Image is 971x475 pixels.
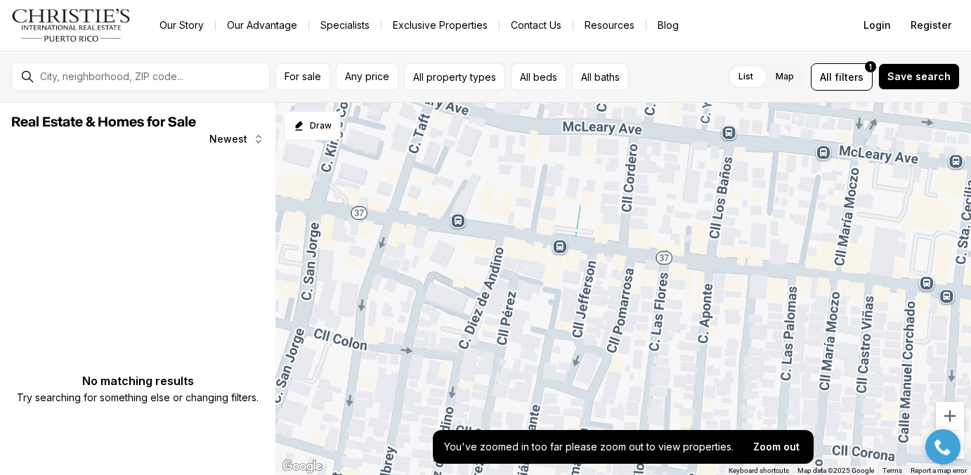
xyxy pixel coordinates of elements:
span: Real Estate & Homes for Sale [11,115,196,129]
button: Zoom out [745,433,808,461]
a: Exclusive Properties [382,15,499,35]
button: Contact Us [500,15,573,35]
p: No matching results [17,375,259,386]
span: Save search [887,71,951,82]
button: Any price [336,63,398,91]
span: Register [911,20,951,31]
span: Map data ©2025 Google [797,467,874,474]
a: Specialists [309,15,381,35]
span: For sale [285,71,321,82]
a: Our Story [148,15,215,35]
button: All beds [511,63,566,91]
img: logo [11,8,131,42]
p: Try searching for something else or changing filters. [17,389,259,406]
span: All [820,70,832,84]
button: Login [855,11,899,39]
a: Report a map error [911,467,967,474]
span: 1 [869,61,872,72]
button: Newest [201,125,273,153]
button: For sale [275,63,330,91]
a: Our Advantage [216,15,308,35]
a: Terms (opens in new tab) [882,467,902,474]
label: List [727,64,764,89]
button: Allfilters1 [811,63,873,91]
button: All property types [404,63,505,91]
span: Any price [345,71,389,82]
button: All baths [572,63,629,91]
a: Blog [646,15,690,35]
label: Map [764,64,805,89]
span: Newest [209,134,247,145]
a: Resources [573,15,646,35]
button: Save search [878,63,960,90]
span: Login [864,20,891,31]
button: Register [902,11,960,39]
button: Zoom in [936,402,964,430]
p: Zoom out [753,441,800,453]
span: filters [835,70,864,84]
p: You've zoomed in too far please zoom out to view properties. [444,441,734,453]
button: Start drawing [284,111,341,141]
